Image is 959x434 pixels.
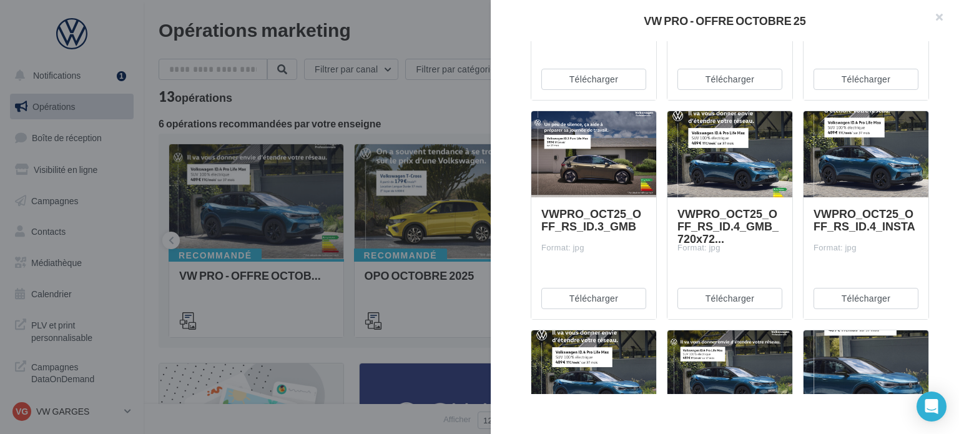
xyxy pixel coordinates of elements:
[917,392,947,422] div: Open Intercom Messenger
[677,242,782,254] div: Format: jpg
[677,207,779,245] span: VWPRO_OCT25_OFF_RS_ID.4_GMB_720x72...
[511,15,939,26] div: VW PRO - OFFRE OCTOBRE 25
[541,242,646,254] div: Format: jpg
[814,69,918,90] button: Télécharger
[541,69,646,90] button: Télécharger
[814,288,918,309] button: Télécharger
[541,207,641,233] span: VWPRO_OCT25_OFF_RS_ID.3_GMB
[814,242,918,254] div: Format: jpg
[677,288,782,309] button: Télécharger
[677,69,782,90] button: Télécharger
[814,207,915,233] span: VWPRO_OCT25_OFF_RS_ID.4_INSTA
[541,288,646,309] button: Télécharger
